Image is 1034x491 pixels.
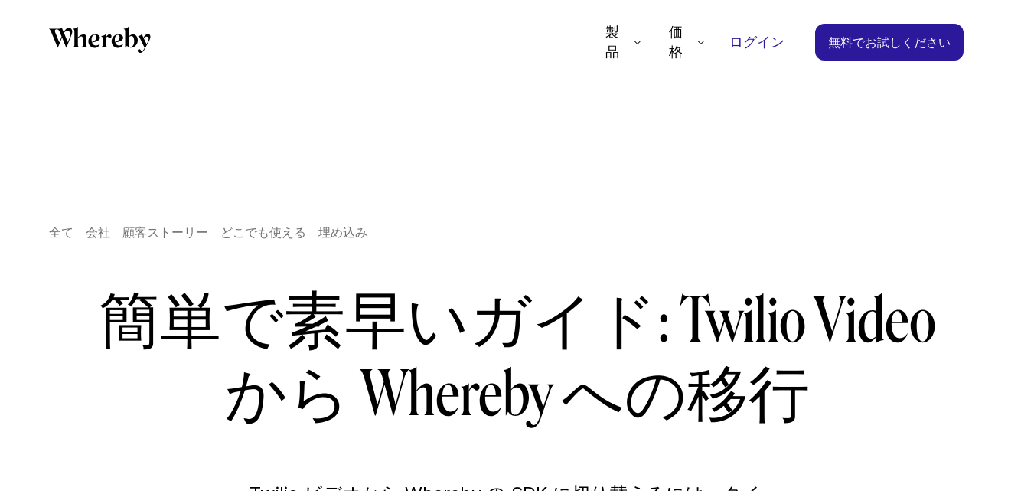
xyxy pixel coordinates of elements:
[49,27,151,53] svg: これにより
[220,224,306,240] a: どこでも使える
[717,25,797,60] a: ログイン
[49,27,151,58] a: これにより
[318,224,367,240] a: 埋め込み
[729,34,784,50] font: ログイン
[86,224,110,240] a: 会社
[99,284,936,431] font: 簡単で素早いガイド: Twilio Video から Whereby への移行
[669,24,683,60] font: 価格
[605,24,619,60] font: 製品
[815,24,964,61] a: 無料でお試しください
[49,224,73,240] a: 全て
[828,34,951,50] font: 無料でお試しください
[122,224,208,240] a: 顧客ストーリー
